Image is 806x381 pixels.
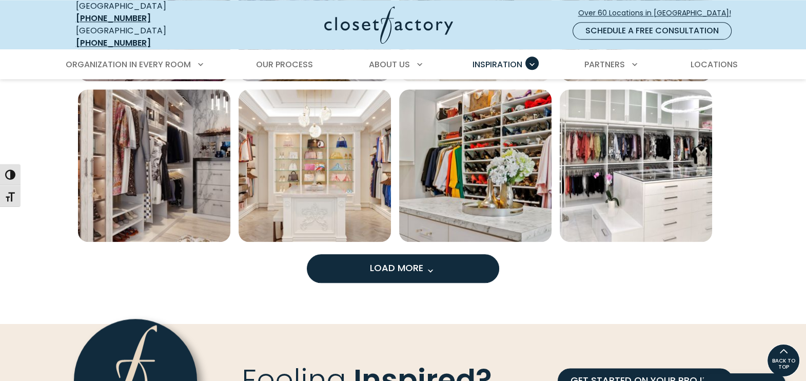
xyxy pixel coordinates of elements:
a: BACK TO TOP [767,344,800,377]
span: Partners [584,59,625,70]
img: Custom closet in white high gloss, featuring full-height hanging sections, glass display island w... [560,89,712,242]
img: Closet Factory Logo [324,6,453,44]
a: Schedule a Free Consultation [573,22,732,40]
a: Open inspiration gallery to preview enlarged image [78,89,230,242]
span: Organization in Every Room [66,59,191,70]
span: Load More [370,261,437,274]
a: [PHONE_NUMBER] [76,37,151,49]
span: Over 60 Locations in [GEOGRAPHIC_DATA]! [578,8,739,18]
span: Our Process [256,59,313,70]
a: Open inspiration gallery to preview enlarged image [399,89,552,242]
img: Modern walk-in custom closet with white marble cabinetry [78,89,230,242]
span: About Us [369,59,410,70]
img: White walk-in closet with ornate trim and crown molding, featuring glass shelving [239,89,391,242]
button: Load more inspiration gallery images [307,254,499,283]
a: Open inspiration gallery to preview enlarged image [560,89,712,242]
img: Custom closet system in White Chocolate Melamine with full-height shoe shelving, double-hang ward... [399,89,552,242]
div: [GEOGRAPHIC_DATA] [76,25,225,49]
span: Locations [690,59,737,70]
a: Open inspiration gallery to preview enlarged image [239,89,391,242]
a: Over 60 Locations in [GEOGRAPHIC_DATA]! [578,4,740,22]
span: Inspiration [473,59,522,70]
span: BACK TO TOP [768,358,799,370]
a: [PHONE_NUMBER] [76,12,151,24]
nav: Primary Menu [58,50,748,79]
